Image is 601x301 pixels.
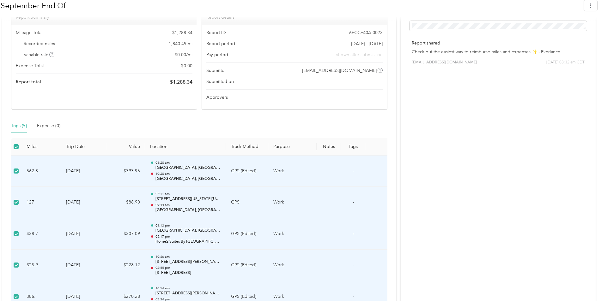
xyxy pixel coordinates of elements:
[268,250,317,281] td: Work
[226,156,268,187] td: GPS (Edited)
[206,40,235,47] span: Report period
[155,291,221,296] p: [STREET_ADDRESS][PERSON_NAME][PERSON_NAME][US_STATE]
[351,40,383,47] span: [DATE] - [DATE]
[170,78,192,86] span: $ 1,288.34
[226,187,268,218] td: GPS
[61,156,106,187] td: [DATE]
[336,51,383,58] span: shown after submission
[175,51,192,58] span: $ 0.00 / mi
[226,250,268,281] td: GPS (Edited)
[226,138,268,156] th: Track Method
[181,62,192,69] span: $ 0.00
[145,138,226,156] th: Location
[353,294,354,299] span: -
[155,239,221,245] p: Home2 Suites By [GEOGRAPHIC_DATA][US_STATE], [STREET_ADDRESS]
[155,192,221,196] p: 07:11 am
[353,262,354,268] span: -
[412,60,477,65] span: [EMAIL_ADDRESS][DOMAIN_NAME]
[155,286,221,291] p: 10:54 am
[16,79,41,85] span: Report total
[353,231,354,236] span: -
[546,60,585,65] span: [DATE] 08:32 am CDT
[106,250,145,281] td: $228.12
[24,40,55,47] span: Recorded miles
[155,266,221,270] p: 02:55 pm
[155,255,221,259] p: 10:46 am
[206,78,234,85] span: Submitted on
[11,122,27,129] div: Trips (5)
[172,29,192,36] span: $ 1,288.34
[155,228,221,233] p: [GEOGRAPHIC_DATA], [GEOGRAPHIC_DATA][US_STATE], [GEOGRAPHIC_DATA]
[24,51,55,58] span: Variable rate
[106,187,145,218] td: $88.90
[155,172,221,176] p: 10:20 am
[206,51,228,58] span: Pay period
[349,29,383,36] span: 6FCCE40A-0023
[353,168,354,174] span: -
[21,187,61,218] td: 127
[206,29,226,36] span: Report ID
[16,29,42,36] span: Mileage Total
[412,49,585,55] p: Check out the easiest way to reimburse miles and expenses ✨ - Everlance
[61,218,106,250] td: [DATE]
[16,62,44,69] span: Expense Total
[302,67,377,74] span: [EMAIL_ADDRESS][DOMAIN_NAME]
[206,94,228,101] span: Approvers
[341,138,365,156] th: Tags
[155,259,221,265] p: [STREET_ADDRESS][PERSON_NAME][PERSON_NAME][US_STATE]
[317,138,341,156] th: Notes
[155,176,221,182] p: [GEOGRAPHIC_DATA], [GEOGRAPHIC_DATA], [GEOGRAPHIC_DATA]
[21,138,61,156] th: Miles
[412,40,585,46] p: Report shared
[226,218,268,250] td: GPS (Edited)
[155,165,221,171] p: [GEOGRAPHIC_DATA], [GEOGRAPHIC_DATA], [GEOGRAPHIC_DATA], [GEOGRAPHIC_DATA], [GEOGRAPHIC_DATA], [U...
[61,187,106,218] td: [DATE]
[155,207,221,213] p: [GEOGRAPHIC_DATA], [GEOGRAPHIC_DATA], [GEOGRAPHIC_DATA], [US_STATE], 74137, [GEOGRAPHIC_DATA]
[206,67,226,74] span: Submitter
[268,138,317,156] th: Purpose
[353,199,354,205] span: -
[268,156,317,187] td: Work
[155,196,221,202] p: [STREET_ADDRESS][US_STATE][US_STATE][US_STATE]
[61,250,106,281] td: [DATE]
[381,78,383,85] span: -
[155,270,221,276] p: [STREET_ADDRESS]
[61,138,106,156] th: Trip Date
[268,187,317,218] td: Work
[155,234,221,239] p: 05:17 pm
[106,218,145,250] td: $307.09
[106,156,145,187] td: $393.96
[155,223,221,228] p: 01:13 pm
[169,40,192,47] span: 1,840.49 mi
[268,218,317,250] td: Work
[155,203,221,207] p: 09:33 am
[21,156,61,187] td: 562.8
[155,161,221,165] p: 06:20 am
[106,138,145,156] th: Value
[37,122,60,129] div: Expense (0)
[21,250,61,281] td: 325.9
[21,218,61,250] td: 438.7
